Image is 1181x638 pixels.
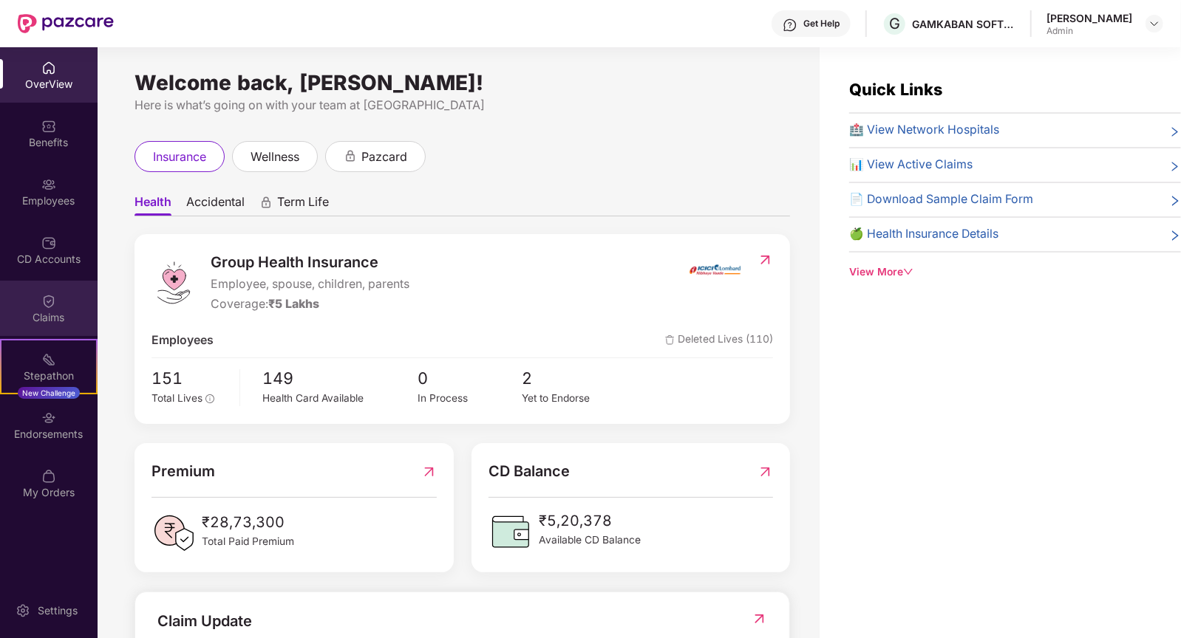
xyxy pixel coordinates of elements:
img: svg+xml;base64,PHN2ZyBpZD0iU2V0dGluZy0yMHgyMCIgeG1sbnM9Imh0dHA6Ly93d3cudzMub3JnLzIwMDAvc3ZnIiB3aW... [16,603,30,618]
img: svg+xml;base64,PHN2ZyBpZD0iQ2xhaW0iIHhtbG5zPSJodHRwOi8vd3d3LnczLm9yZy8yMDAwL3N2ZyIgd2lkdGg9IjIwIi... [41,294,56,309]
span: Accidental [186,194,245,216]
span: Term Life [277,194,329,216]
div: Stepathon [1,368,96,383]
img: New Pazcare Logo [18,14,114,33]
div: Settings [33,603,82,618]
div: Welcome back, [PERSON_NAME]! [135,77,790,89]
span: 149 [262,366,418,391]
span: right [1169,124,1181,140]
img: svg+xml;base64,PHN2ZyBpZD0iRW5kb3JzZW1lbnRzIiB4bWxucz0iaHR0cDovL3d3dy53My5vcmcvMjAwMC9zdmciIHdpZH... [41,411,56,425]
img: svg+xml;base64,PHN2ZyBpZD0iSGVscC0zMngzMiIgeG1sbnM9Imh0dHA6Ly93d3cudzMub3JnLzIwMDAvc3ZnIiB3aWR0aD... [783,18,797,32]
span: 📄 Download Sample Claim Form [849,191,1033,209]
div: Claim Update [157,610,252,633]
div: animation [344,149,357,162]
span: down [903,267,913,277]
span: ₹28,73,300 [202,511,294,534]
span: Available CD Balance [539,532,641,549]
div: Here is what’s going on with your team at [GEOGRAPHIC_DATA] [135,96,790,114]
img: svg+xml;base64,PHN2ZyBpZD0iRW1wbG95ZWVzIiB4bWxucz0iaHR0cDovL3d3dy53My5vcmcvMjAwMC9zdmciIHdpZHRoPS... [41,177,56,192]
img: CDBalanceIcon [489,510,533,554]
span: 🍏 Health Insurance Details [849,225,998,244]
div: View More [849,264,1181,281]
img: logo [152,261,196,305]
span: right [1169,228,1181,244]
span: info-circle [205,394,214,403]
span: 📊 View Active Claims [849,156,973,174]
img: svg+xml;base64,PHN2ZyBpZD0iQmVuZWZpdHMiIHhtbG5zPSJodHRwOi8vd3d3LnczLm9yZy8yMDAwL3N2ZyIgd2lkdGg9Ij... [41,119,56,134]
img: svg+xml;base64,PHN2ZyBpZD0iSG9tZSIgeG1sbnM9Imh0dHA6Ly93d3cudzMub3JnLzIwMDAvc3ZnIiB3aWR0aD0iMjAiIG... [41,61,56,75]
img: svg+xml;base64,PHN2ZyBpZD0iRHJvcGRvd24tMzJ4MzIiIHhtbG5zPSJodHRwOi8vd3d3LnczLm9yZy8yMDAwL3N2ZyIgd2... [1148,18,1160,30]
div: Health Card Available [262,391,418,407]
span: 0 [418,366,522,391]
img: PaidPremiumIcon [152,511,196,555]
span: wellness [251,148,299,166]
div: [PERSON_NAME] [1046,11,1132,25]
span: 151 [152,366,229,391]
div: Admin [1046,25,1132,37]
span: right [1169,159,1181,174]
img: svg+xml;base64,PHN2ZyB4bWxucz0iaHR0cDovL3d3dy53My5vcmcvMjAwMC9zdmciIHdpZHRoPSIyMSIgaGVpZ2h0PSIyMC... [41,352,56,367]
span: Employee, spouse, children, parents [211,275,409,294]
img: svg+xml;base64,PHN2ZyBpZD0iQ0RfQWNjb3VudHMiIGRhdGEtbmFtZT0iQ0QgQWNjb3VudHMiIHhtbG5zPSJodHRwOi8vd3... [41,236,56,250]
span: Health [135,194,171,216]
span: Total Lives [152,392,202,404]
span: Employees [152,332,214,350]
span: 🏥 View Network Hospitals [849,121,999,140]
span: Total Paid Premium [202,534,294,550]
img: svg+xml;base64,PHN2ZyBpZD0iTXlfT3JkZXJzIiBkYXRhLW5hbWU9Ik15IE9yZGVycyIgeG1sbnM9Imh0dHA6Ly93d3cudz... [41,469,56,484]
span: Deleted Lives (110) [665,332,773,350]
div: Get Help [803,18,840,30]
img: deleteIcon [665,335,675,345]
div: GAMKABAN SOFTWARE PRIVATE LIMITED [912,17,1015,31]
span: ₹5,20,378 [539,510,641,532]
img: RedirectIcon [421,460,437,483]
div: In Process [418,391,522,407]
img: insurerIcon [687,251,743,288]
span: insurance [153,148,206,166]
span: pazcard [361,148,407,166]
img: RedirectIcon [758,253,773,267]
div: Coverage: [211,295,409,314]
img: RedirectIcon [752,611,767,626]
span: G [889,15,900,32]
span: Quick Links [849,80,942,99]
span: right [1169,193,1181,209]
span: ₹5 Lakhs [268,297,319,311]
span: Premium [152,460,215,483]
img: RedirectIcon [758,460,773,483]
span: 2 [522,366,625,391]
div: Yet to Endorse [522,391,625,407]
div: animation [259,196,273,209]
div: New Challenge [18,387,80,399]
span: Group Health Insurance [211,251,409,274]
span: CD Balance [489,460,570,483]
